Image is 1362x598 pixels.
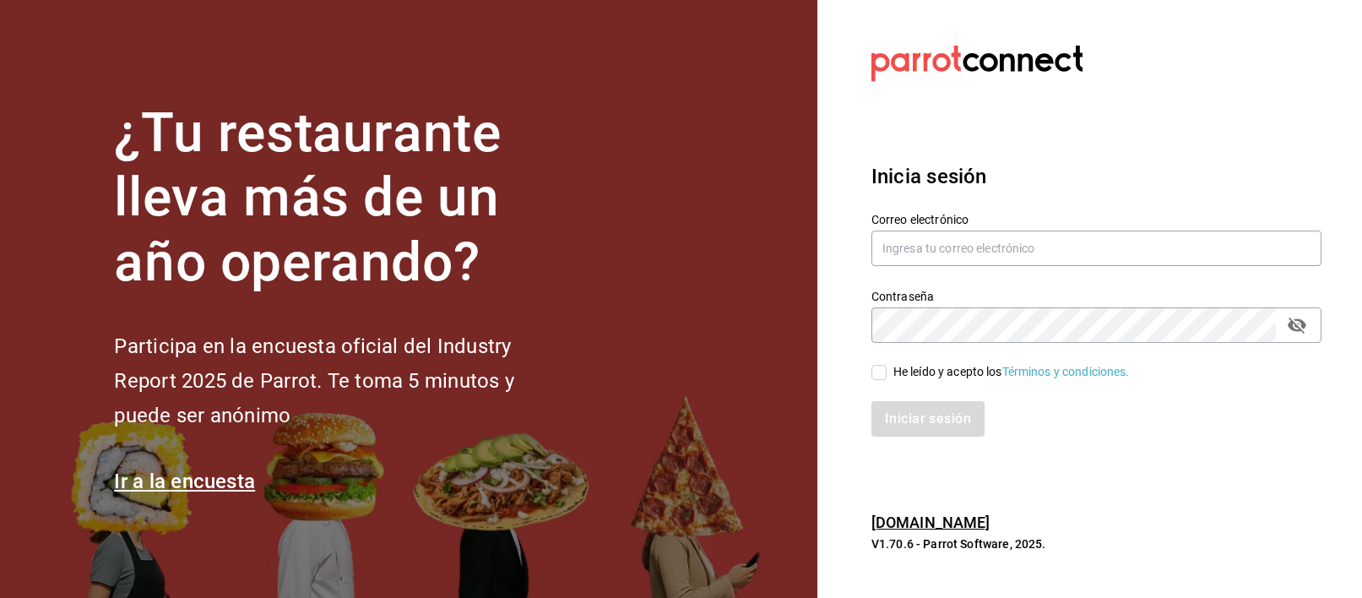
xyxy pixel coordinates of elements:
div: He leído y acepto los [893,363,1130,381]
p: V1.70.6 - Parrot Software, 2025. [871,535,1321,552]
button: passwordField [1283,311,1311,340]
label: Correo electrónico [871,213,1321,225]
h2: Participa en la encuesta oficial del Industry Report 2025 de Parrot. Te toma 5 minutos y puede se... [114,329,570,432]
label: Contraseña [871,290,1321,302]
a: Ir a la encuesta [114,470,255,493]
a: Términos y condiciones. [1002,365,1130,378]
input: Ingresa tu correo electrónico [871,231,1321,266]
a: [DOMAIN_NAME] [871,514,990,531]
h3: Inicia sesión [871,161,1321,192]
h1: ¿Tu restaurante lleva más de un año operando? [114,101,570,296]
